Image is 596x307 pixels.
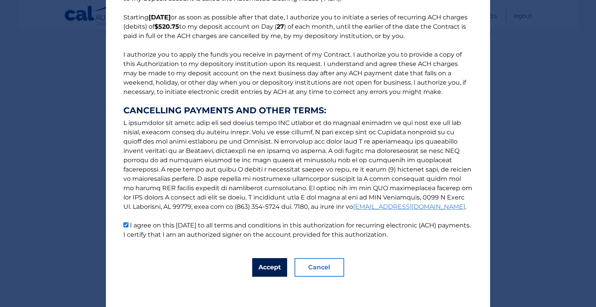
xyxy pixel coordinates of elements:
[353,203,465,210] a: [EMAIL_ADDRESS][DOMAIN_NAME]
[295,258,344,277] button: Cancel
[154,23,179,30] b: $520.75
[123,222,471,238] label: I agree on this [DATE] to all terms and conditions in this authorization for recurring electronic...
[277,23,284,30] b: 27
[252,258,287,277] button: Accept
[149,14,171,21] b: [DATE]
[123,106,473,115] strong: CANCELLING PAYMENTS AND OTHER TERMS:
